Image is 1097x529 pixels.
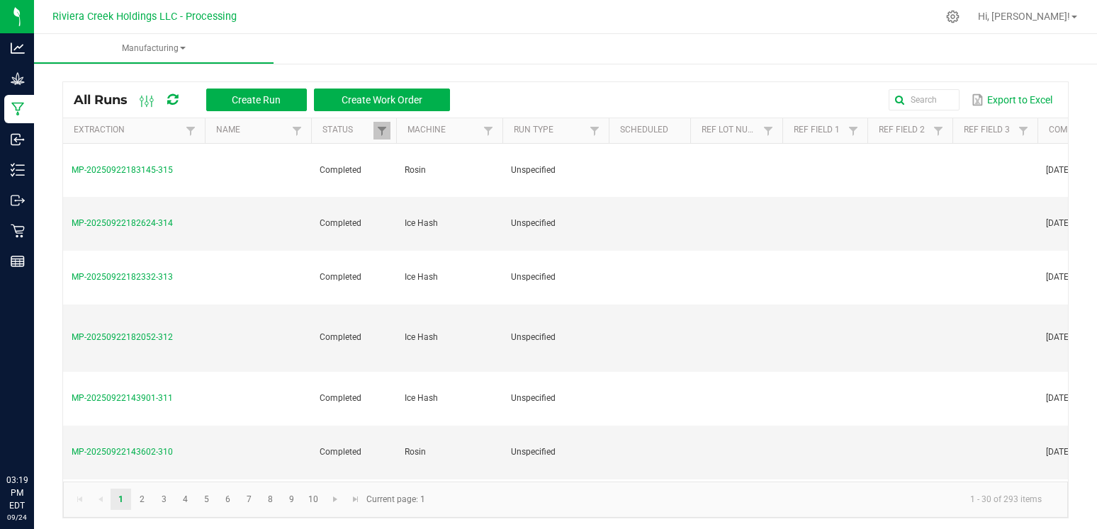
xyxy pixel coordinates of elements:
a: Ref Field 2Sortable [879,125,929,136]
inline-svg: Inventory [11,163,25,177]
span: MP-20250922182624-314 [72,218,173,228]
span: Rosin [405,165,426,175]
a: NameSortable [216,125,288,136]
span: Manufacturing [34,42,274,55]
span: Create Run [232,94,281,106]
button: Create Run [206,89,307,111]
a: Go to the next page [325,489,346,510]
a: Manufacturing [34,34,274,64]
span: MP-20250922182332-313 [72,272,173,282]
span: Completed [320,165,361,175]
a: Page 8 [260,489,281,510]
inline-svg: Inbound [11,132,25,147]
span: MP-20250922182052-312 [72,332,173,342]
span: Unspecified [511,272,556,282]
input: Search [889,89,960,110]
a: Filter [760,122,777,140]
a: Filter [845,122,862,140]
span: Completed [320,272,361,282]
p: 09/24 [6,512,28,523]
a: ExtractionSortable [74,125,181,136]
span: Unspecified [511,332,556,342]
div: Manage settings [944,10,962,23]
span: Ice Hash [405,272,438,282]
span: Unspecified [511,393,556,403]
a: ScheduledSortable [620,125,685,136]
a: Page 5 [196,489,217,510]
a: Filter [373,122,390,140]
a: Filter [480,122,497,140]
a: Go to the last page [346,489,366,510]
a: MachineSortable [407,125,479,136]
a: Filter [182,122,199,140]
a: Page 1 [111,489,131,510]
span: Ice Hash [405,218,438,228]
a: Run TypeSortable [514,125,585,136]
a: Ref Field 1Sortable [794,125,844,136]
span: Unspecified [511,218,556,228]
span: Completed [320,447,361,457]
span: MP-20250922143901-311 [72,393,173,403]
kendo-pager-info: 1 - 30 of 293 items [434,488,1053,511]
a: Page 3 [154,489,174,510]
span: Rosin [405,447,426,457]
a: Page 4 [175,489,196,510]
a: Page 2 [132,489,152,510]
a: Filter [930,122,947,140]
button: Export to Excel [968,88,1056,112]
span: Completed [320,332,361,342]
span: Hi, [PERSON_NAME]! [978,11,1070,22]
span: Riviera Creek Holdings LLC - Processing [52,11,237,23]
inline-svg: Analytics [11,41,25,55]
a: Page 10 [303,489,324,510]
span: Ice Hash [405,332,438,342]
a: Filter [288,122,305,140]
a: Ref Lot NumberSortable [702,125,759,136]
span: MP-20250922183145-315 [72,165,173,175]
p: 03:19 PM EDT [6,474,28,512]
span: MP-20250922143602-310 [72,447,173,457]
a: Page 9 [281,489,302,510]
kendo-pager: Current page: 1 [63,482,1068,518]
span: Completed [320,218,361,228]
div: All Runs [74,88,461,112]
span: Create Work Order [342,94,422,106]
span: Go to the last page [350,494,361,505]
button: Create Work Order [314,89,450,111]
inline-svg: Retail [11,224,25,238]
iframe: Resource center [14,416,57,458]
inline-svg: Grow [11,72,25,86]
inline-svg: Manufacturing [11,102,25,116]
inline-svg: Outbound [11,193,25,207]
a: Filter [586,122,603,140]
iframe: Resource center unread badge [42,414,59,431]
span: Completed [320,393,361,403]
span: Go to the next page [330,494,341,505]
inline-svg: Reports [11,254,25,268]
a: Filter [1015,122,1032,140]
a: StatusSortable [322,125,373,136]
span: Unspecified [511,165,556,175]
a: Ref Field 3Sortable [964,125,1014,136]
a: Page 7 [239,489,259,510]
a: Page 6 [218,489,238,510]
span: Unspecified [511,447,556,457]
span: Ice Hash [405,393,438,403]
